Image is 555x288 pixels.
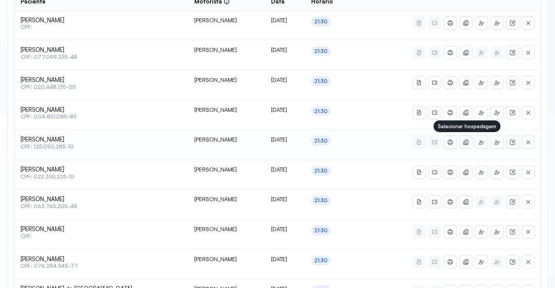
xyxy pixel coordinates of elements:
[314,168,328,174] div: 21:30
[271,256,298,263] div: [DATE]
[314,227,328,234] div: 21:30
[314,108,328,115] div: 21:30
[314,18,328,25] div: 21:30
[314,138,328,144] div: 21:30
[21,166,182,173] span: [PERSON_NAME]
[314,197,328,204] div: 21:30
[21,17,182,24] span: [PERSON_NAME]
[21,113,182,120] span: CPF: 004.851.085-85
[21,256,182,263] span: [PERSON_NAME]
[314,257,328,264] div: 21:30
[21,196,182,203] span: [PERSON_NAME]
[194,17,259,24] div: [PERSON_NAME]
[21,263,182,269] span: CPF: 076.284.545-77
[194,106,259,113] div: [PERSON_NAME]
[21,106,182,114] span: [PERSON_NAME]
[271,106,298,113] div: [DATE]
[194,256,259,263] div: [PERSON_NAME]
[271,76,298,83] div: [DATE]
[194,226,259,233] div: [PERSON_NAME]
[194,46,259,53] div: [PERSON_NAME]
[271,136,298,143] div: [DATE]
[21,143,182,150] span: CPF: 125.090.285-10
[271,166,298,173] div: [DATE]
[21,136,182,143] span: [PERSON_NAME]
[271,17,298,24] div: [DATE]
[21,203,182,210] span: CPF: 063.745.205-48
[271,46,298,53] div: [DATE]
[21,54,182,60] span: CPF: 077.099.335-48
[194,196,259,203] div: [PERSON_NAME]
[21,233,182,240] span: CPF:
[21,46,182,54] span: [PERSON_NAME]
[314,78,328,85] div: 21:30
[21,24,182,30] span: CPF:
[271,226,298,233] div: [DATE]
[21,76,182,84] span: [PERSON_NAME]
[314,48,328,55] div: 21:30
[21,226,182,233] span: [PERSON_NAME]
[21,84,182,90] span: CPF: 020.448.135-05
[271,196,298,203] div: [DATE]
[194,136,259,143] div: [PERSON_NAME]
[194,76,259,83] div: [PERSON_NAME]
[21,173,182,180] span: CPF: 022.350.225-10
[194,166,259,173] div: [PERSON_NAME]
